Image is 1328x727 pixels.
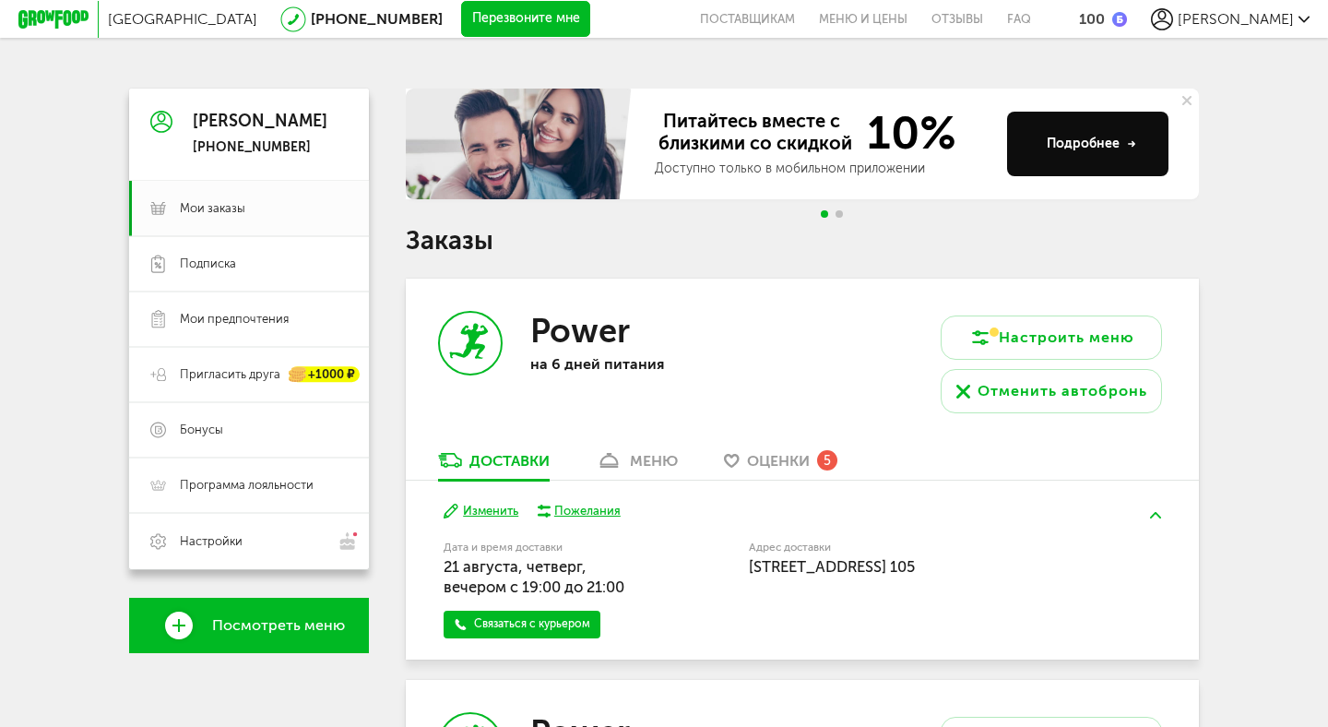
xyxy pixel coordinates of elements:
div: Доступно только в мобильном приложении [655,160,992,178]
span: Подписка [180,256,236,272]
span: Мои заказы [180,200,245,217]
a: Оценки 5 [715,450,847,480]
div: 100 [1079,10,1105,28]
button: Настроить меню [941,316,1162,360]
a: Подписка [129,236,369,292]
label: Дата и время доставки [444,542,655,553]
a: Бонусы [129,402,369,458]
button: Изменить [444,503,518,520]
div: +1000 ₽ [290,367,360,383]
div: меню [630,452,678,470]
span: [PERSON_NAME] [1178,10,1294,28]
span: Go to slide 2 [836,210,843,218]
span: Оценки [747,452,810,470]
a: Пригласить друга +1000 ₽ [129,347,369,402]
span: Пригласить друга [180,366,280,383]
span: [GEOGRAPHIC_DATA] [108,10,257,28]
div: Подробнее [1047,135,1136,153]
span: Go to slide 1 [821,210,828,218]
a: Программа лояльности [129,458,369,513]
a: Мои предпочтения [129,292,369,347]
a: Связаться с курьером [444,611,600,638]
p: на 6 дней питания [530,355,770,373]
div: Пожелания [554,503,621,519]
span: 10% [856,110,956,156]
span: Программа лояльности [180,477,314,494]
span: Настройки [180,533,243,550]
img: bonus_b.cdccf46.png [1112,12,1127,27]
div: Отменить автобронь [978,380,1147,402]
button: Перезвоните мне [461,1,590,38]
a: Доставки [429,450,559,480]
a: Настройки [129,513,369,569]
h3: Power [530,311,630,351]
a: Мои заказы [129,181,369,236]
a: [PHONE_NUMBER] [311,10,443,28]
div: [PHONE_NUMBER] [193,139,327,156]
h1: Заказы [406,229,1199,253]
button: Отменить автобронь [941,369,1162,413]
div: 5 [817,450,837,471]
img: family-banner.579af9d.jpg [406,89,636,199]
span: [STREET_ADDRESS] 105 [749,557,915,576]
span: Бонусы [180,422,223,438]
span: Питайтесь вместе с близкими со скидкой [655,110,856,156]
a: меню [587,450,687,480]
a: Посмотреть меню [129,598,369,653]
img: arrow-up-green.5eb5f82.svg [1150,512,1161,518]
label: Адрес доставки [749,542,1093,553]
span: Посмотреть меню [212,617,345,634]
button: Пожелания [537,503,621,519]
span: 21 августа, четверг, вечером c 19:00 до 21:00 [444,557,624,595]
div: Доставки [469,452,550,470]
span: Мои предпочтения [180,311,289,328]
div: [PERSON_NAME] [193,113,327,131]
button: Подробнее [1007,112,1168,176]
